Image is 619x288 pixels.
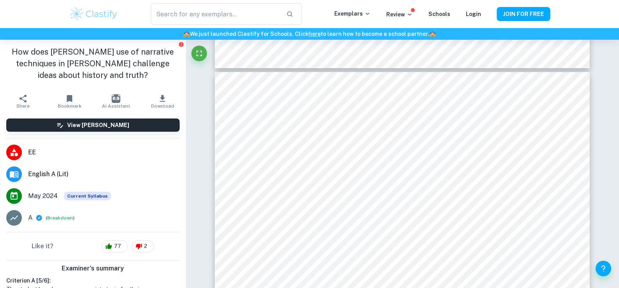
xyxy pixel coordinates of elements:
[132,240,154,253] div: 2
[47,214,73,221] button: Breakdown
[64,192,111,200] span: Current Syllabus
[151,3,280,25] input: Search for any exemplars...
[112,94,120,103] img: AI Assistant
[64,192,111,200] div: This exemplar is based on the current syllabus. Feel free to refer to it for inspiration/ideas wh...
[178,41,184,47] button: Report issue
[32,242,54,251] h6: Like it?
[28,170,180,179] span: English A (Lit)
[139,90,186,112] button: Download
[3,264,183,273] h6: Examiner's summary
[58,103,82,109] span: Bookmark
[466,11,481,17] a: Login
[28,191,58,201] span: May 2024
[151,103,174,109] span: Download
[191,46,207,61] button: Fullscreen
[428,11,450,17] a: Schools
[28,148,180,157] span: EE
[6,118,180,132] button: View [PERSON_NAME]
[2,30,617,38] h6: We just launched Clastify for Schools. Click to learn how to become a school partner.
[6,46,180,81] h1: How does [PERSON_NAME] use of narrative techniques in [PERSON_NAME] challenge ideas about history...
[69,6,119,22] img: Clastify logo
[16,103,30,109] span: Share
[110,242,125,250] span: 77
[183,31,190,37] span: 🏫
[596,261,611,276] button: Help and Feedback
[429,31,436,37] span: 🏫
[334,9,371,18] p: Exemplars
[309,31,321,37] a: here
[497,7,550,21] button: JOIN FOR FREE
[102,240,128,253] div: 77
[6,276,180,285] h6: Criterion A [ 5 / 6 ]:
[46,90,93,112] button: Bookmark
[46,214,75,222] span: ( )
[67,121,129,129] h6: View [PERSON_NAME]
[140,242,152,250] span: 2
[386,10,413,19] p: Review
[102,103,130,109] span: AI Assistant
[28,213,32,223] p: A
[93,90,139,112] button: AI Assistant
